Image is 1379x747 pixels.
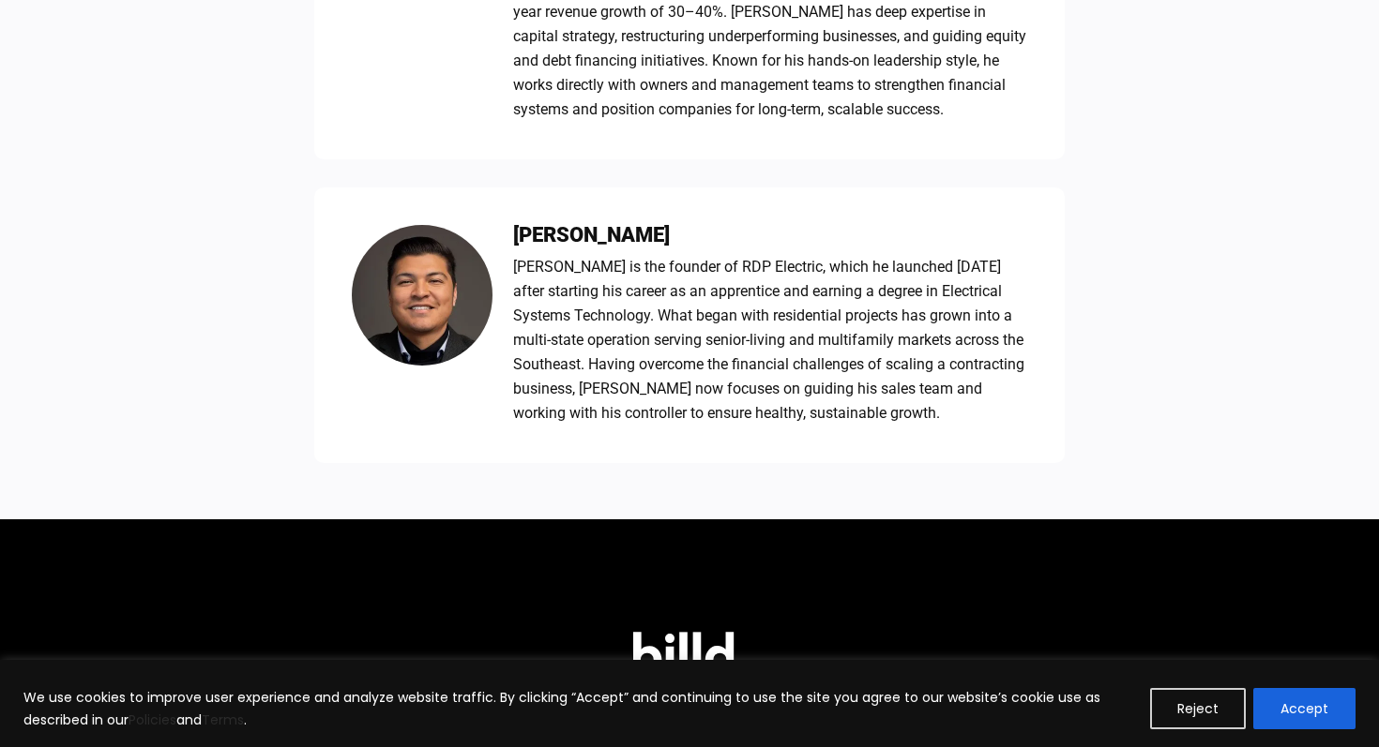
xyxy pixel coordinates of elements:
[129,710,176,729] a: Policies
[513,255,1027,426] div: [PERSON_NAME] is the founder of RDP Electric, which he launched [DATE] after starting his career ...
[1150,688,1246,729] button: Reject
[1253,688,1356,729] button: Accept
[23,686,1136,731] p: We use cookies to improve user experience and analyze website traffic. By clicking “Accept” and c...
[513,225,1027,246] h3: [PERSON_NAME]
[202,710,244,729] a: Terms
